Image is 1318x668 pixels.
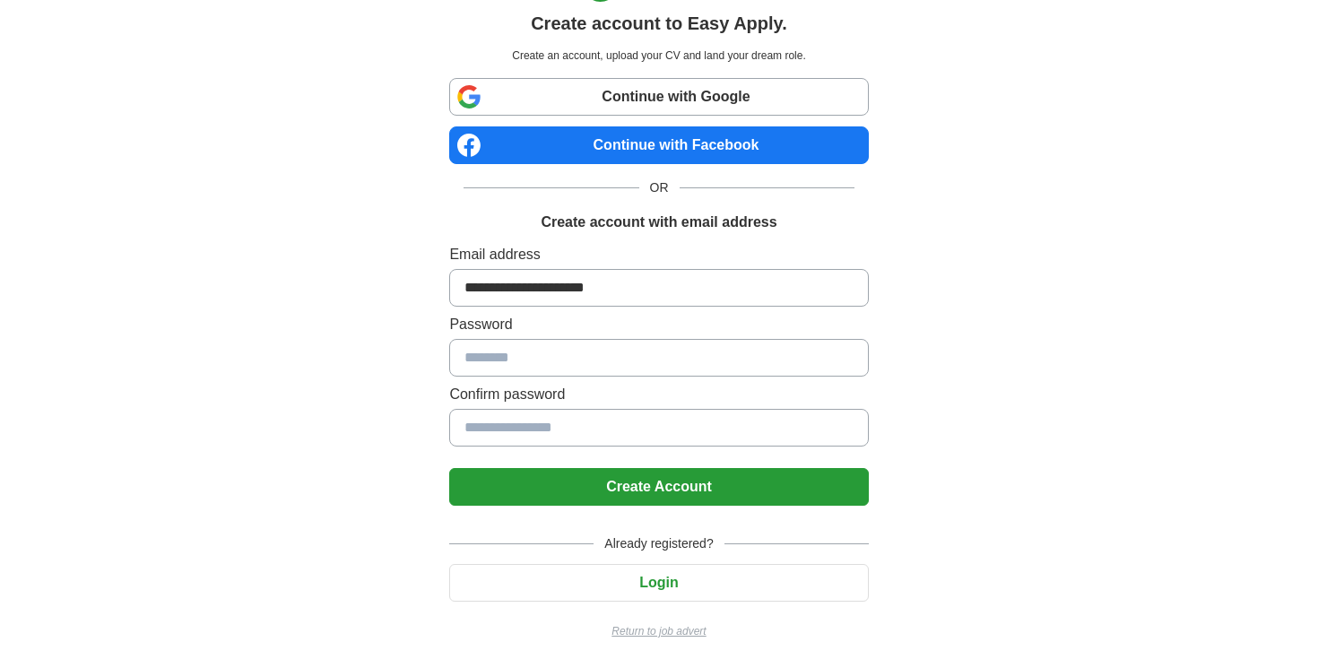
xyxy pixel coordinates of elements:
[449,314,868,335] label: Password
[594,534,724,553] span: Already registered?
[449,384,868,405] label: Confirm password
[449,468,868,506] button: Create Account
[639,178,680,197] span: OR
[531,10,787,37] h1: Create account to Easy Apply.
[453,48,864,64] p: Create an account, upload your CV and land your dream role.
[449,623,868,639] a: Return to job advert
[541,212,776,233] h1: Create account with email address
[449,244,868,265] label: Email address
[449,564,868,602] button: Login
[449,78,868,116] a: Continue with Google
[449,575,868,590] a: Login
[449,126,868,164] a: Continue with Facebook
